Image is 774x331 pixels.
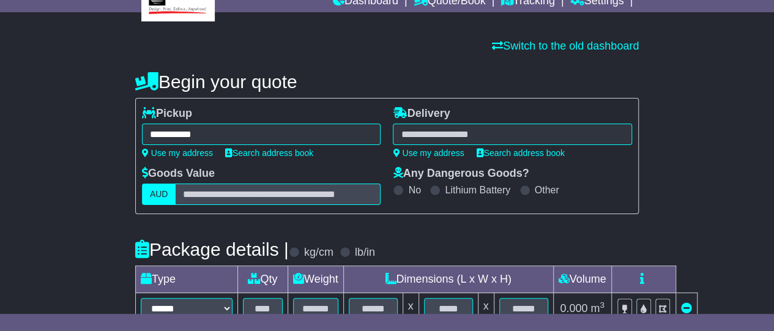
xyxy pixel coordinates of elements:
[445,184,510,196] label: Lithium Battery
[403,293,419,325] td: x
[225,148,313,158] a: Search address book
[590,302,605,314] span: m
[600,300,605,310] sup: 3
[142,167,215,180] label: Goods Value
[393,107,450,121] label: Delivery
[355,246,375,259] label: lb/in
[237,266,288,293] td: Qty
[492,40,639,52] a: Switch to the old dashboard
[560,302,587,314] span: 0.000
[142,148,213,158] a: Use my address
[393,148,464,158] a: Use my address
[408,184,420,196] label: No
[288,266,343,293] td: Weight
[393,167,529,180] label: Any Dangerous Goods?
[142,107,192,121] label: Pickup
[478,293,494,325] td: x
[343,266,553,293] td: Dimensions (L x W x H)
[535,184,559,196] label: Other
[681,302,692,314] a: Remove this item
[553,266,611,293] td: Volume
[135,239,289,259] h4: Package details |
[135,72,639,92] h4: Begin your quote
[142,184,176,205] label: AUD
[477,148,565,158] a: Search address book
[304,246,333,259] label: kg/cm
[135,266,237,293] td: Type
